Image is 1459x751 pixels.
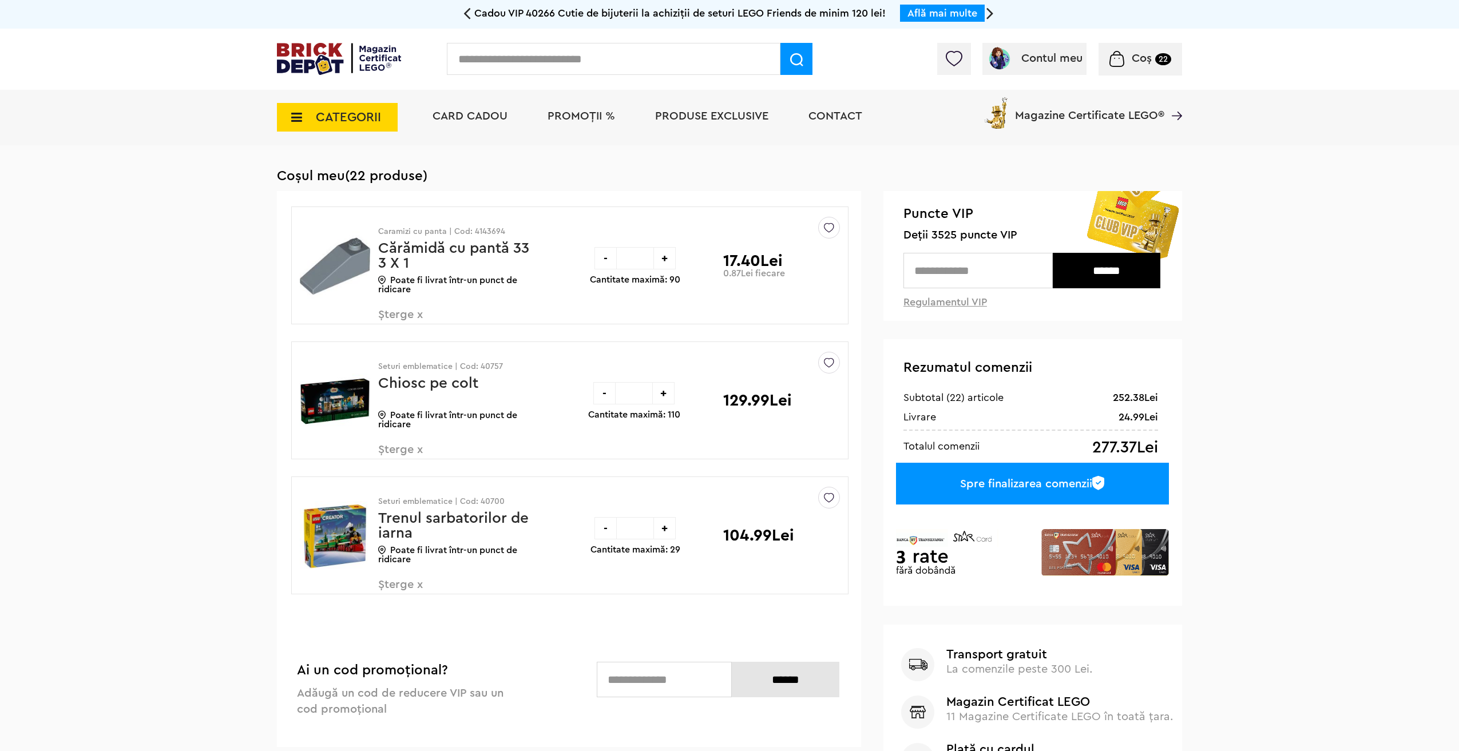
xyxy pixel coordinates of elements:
[378,546,541,564] p: Poate fi livrat într-un punct de ridicare
[946,663,1093,675] span: La comenzile peste 300 Lei.
[590,545,680,554] p: Cantitate maximă: 29
[300,223,370,309] img: Cărămidă cu pantă 33 3 X 1
[345,169,427,183] span: (22 produse)
[723,527,794,543] p: 104.99Lei
[723,269,785,278] p: 0.87Lei fiecare
[378,579,513,603] span: Șterge x
[723,253,783,269] p: 17.40Lei
[594,517,617,539] div: -
[808,110,862,122] a: Contact
[378,363,541,371] p: Seturi emblematice | Cod: 40757
[300,493,370,579] img: Trenul sarbatorilor de iarna
[652,382,675,404] div: +
[378,276,541,294] p: Poate fi livrat într-un punct de ridicare
[378,444,513,468] span: Șterge x
[378,411,541,429] p: Poate fi livrat într-un punct de ridicare
[277,168,1182,184] h1: Coșul meu
[896,463,1169,504] a: Spre finalizarea comenzii
[590,275,680,284] p: Cantitate maximă: 90
[378,228,541,236] p: Caramizi cu panta | Cod: 4143694
[903,391,1004,404] div: Subtotal (22) articole
[903,410,936,424] div: Livrare
[1132,53,1152,64] span: Coș
[723,392,792,408] p: 129.99Lei
[1092,439,1158,456] div: 277.37Lei
[548,110,615,122] a: PROMOȚII %
[433,110,508,122] a: Card Cadou
[901,648,934,681] img: Transport gratuit
[593,382,616,404] div: -
[1164,95,1182,106] a: Magazine Certificate LEGO®
[903,229,1163,242] span: Deții 3525 puncte VIP
[1119,410,1158,424] div: 24.99Lei
[378,309,513,333] span: Șterge x
[946,696,1174,708] b: Magazin Certificat LEGO
[987,53,1083,64] a: Contul meu
[1113,391,1158,404] div: 252.38Lei
[655,110,768,122] a: Produse exclusive
[297,663,448,677] span: Ai un cod promoțional?
[378,498,541,506] p: Seturi emblematice | Cod: 40700
[903,297,987,307] a: Regulamentul VIP
[907,8,977,18] a: Află mai multe
[300,358,370,444] img: Chiosc pe colt
[378,376,478,391] a: Chiosc pe colt
[653,517,676,539] div: +
[316,111,381,124] span: CATEGORII
[297,688,503,715] span: Adăugă un cod de reducere VIP sau un cod promoțional
[588,410,680,419] p: Cantitate maximă: 110
[903,361,1032,375] span: Rezumatul comenzii
[653,247,676,269] div: +
[1015,95,1164,121] span: Magazine Certificate LEGO®
[594,247,617,269] div: -
[1021,53,1083,64] span: Contul meu
[378,241,529,271] a: Cărămidă cu pantă 33 3 X 1
[946,648,1174,661] b: Transport gratuit
[901,696,934,729] img: Magazin Certificat LEGO
[474,8,886,18] span: Cadou VIP 40266 Cutie de bijuterii la achiziții de seturi LEGO Friends de minim 120 lei!
[1155,53,1171,65] small: 22
[903,439,980,453] div: Totalul comenzii
[378,511,529,541] a: Trenul sarbatorilor de iarna
[946,711,1173,722] span: 11 Magazine Certificate LEGO în toată țara.
[903,205,1163,223] span: Puncte VIP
